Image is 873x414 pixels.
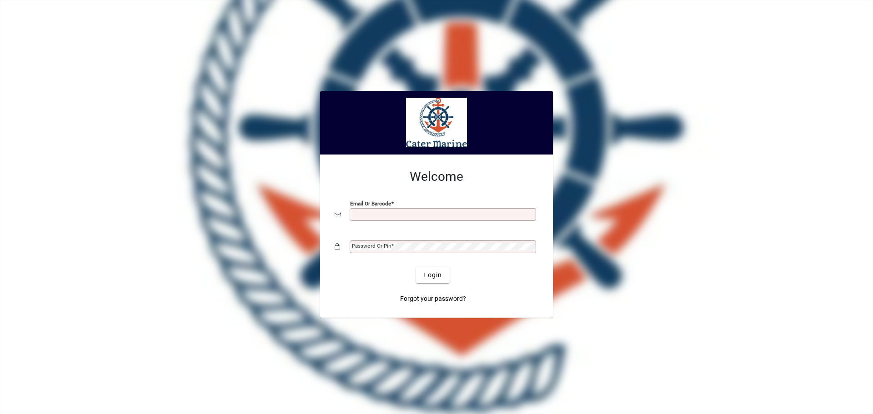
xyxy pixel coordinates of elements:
[335,169,538,185] h2: Welcome
[350,200,391,207] mat-label: Email or Barcode
[423,270,442,280] span: Login
[416,267,449,283] button: Login
[400,294,466,304] span: Forgot your password?
[396,290,470,307] a: Forgot your password?
[352,243,391,249] mat-label: Password or Pin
